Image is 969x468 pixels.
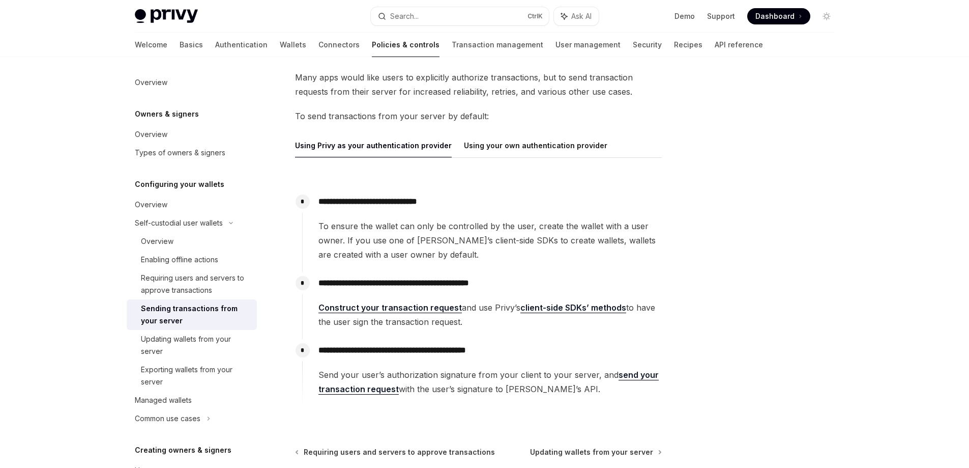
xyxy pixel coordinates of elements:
div: Self-custodial user wallets [135,217,223,229]
span: Send your user’s authorization signature from your client to your server, and with the user’s sig... [318,368,661,396]
a: Authentication [215,33,268,57]
span: To ensure the wallet can only be controlled by the user, create the wallet with a user owner. If ... [318,219,661,262]
a: Updating wallets from your server [530,447,661,457]
div: Search... [390,10,419,22]
a: Overview [127,73,257,92]
span: Dashboard [755,11,795,21]
a: User management [555,33,621,57]
span: Ask AI [571,11,592,21]
div: Requiring users and servers to approve transactions [141,272,251,296]
span: Ctrl K [527,12,543,20]
span: To send transactions from your server by default: [295,109,662,123]
div: Overview [141,235,173,247]
button: Using Privy as your authentication provider [295,133,452,157]
button: Using your own authentication provider [464,133,607,157]
span: and use Privy’s to have the user sign the transaction request. [318,300,661,329]
div: Updating wallets from your server [141,333,251,357]
a: Exporting wallets from your server [127,361,257,391]
a: Dashboard [747,8,810,24]
div: Exporting wallets from your server [141,364,251,388]
a: Wallets [280,33,306,57]
div: Overview [135,128,167,141]
a: Basics [180,33,203,57]
img: light logo [135,9,198,23]
a: Requiring users and servers to approve transactions [127,269,257,299]
a: Updating wallets from your server [127,330,257,361]
button: Ask AI [554,7,599,25]
span: Many apps would like users to explicitly authorize transactions, but to send transaction requests... [295,70,662,99]
div: Overview [135,199,167,211]
button: Search...CtrlK [371,7,549,25]
h5: Owners & signers [135,108,199,120]
a: Types of owners & signers [127,144,257,162]
a: Enabling offline actions [127,251,257,269]
a: Sending transactions from your server [127,299,257,330]
a: Welcome [135,33,167,57]
a: Construct your transaction request [318,302,462,313]
a: Policies & controls [372,33,439,57]
button: Toggle dark mode [818,8,835,24]
a: client-side SDKs’ methods [520,302,626,313]
a: Support [707,11,735,21]
a: Recipes [674,33,702,57]
a: Requiring users and servers to approve transactions [296,447,495,457]
div: Overview [135,76,167,89]
div: Common use cases [135,412,200,425]
a: Security [633,33,662,57]
div: Sending transactions from your server [141,302,251,327]
a: Overview [127,196,257,214]
a: API reference [715,33,763,57]
div: Managed wallets [135,394,192,406]
a: Transaction management [452,33,543,57]
span: Updating wallets from your server [530,447,653,457]
a: Connectors [318,33,360,57]
h5: Configuring your wallets [135,178,224,190]
div: Enabling offline actions [141,254,218,266]
div: Types of owners & signers [135,147,225,159]
a: Demo [674,11,695,21]
a: Overview [127,125,257,144]
a: Managed wallets [127,391,257,409]
span: Requiring users and servers to approve transactions [304,447,495,457]
a: Overview [127,232,257,251]
h5: Creating owners & signers [135,444,231,456]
